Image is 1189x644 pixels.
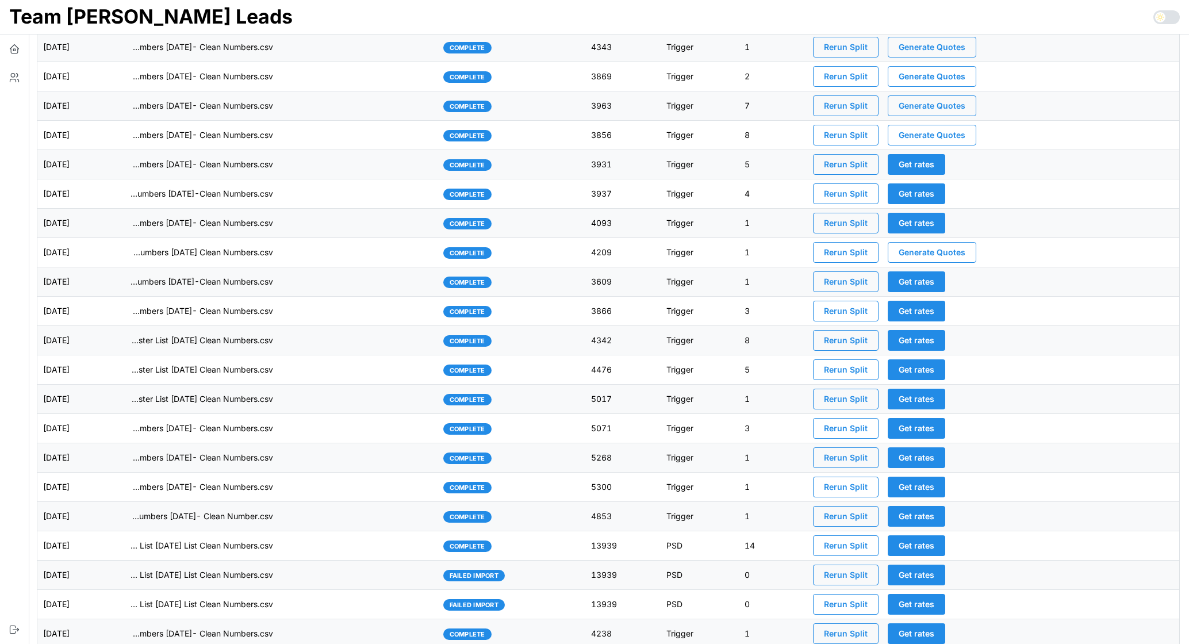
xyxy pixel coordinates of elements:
td: Trigger [661,502,738,531]
button: Rerun Split [813,389,879,409]
td: PSD [661,561,738,590]
td: 13939 [585,561,661,590]
button: Rerun Split [813,330,879,351]
td: Trigger [661,443,738,473]
span: failed import [450,600,498,610]
button: Get rates [888,418,945,439]
button: Rerun Split [813,535,879,556]
button: Rerun Split [813,477,879,497]
td: [DATE] [37,91,124,121]
button: Get rates [888,477,945,497]
span: Rerun Split [824,301,868,321]
td: 1 [739,238,807,267]
p: imports/[PERSON_NAME]/1750775038466-TU Master List With Numbers [DATE]- Clean Numbers.csv [129,217,273,229]
span: Rerun Split [824,507,868,526]
td: 2 [739,62,807,91]
span: Rerun Split [824,624,868,643]
td: Trigger [661,326,738,355]
td: 5017 [585,385,661,414]
td: [DATE] [37,267,124,297]
span: complete [450,306,485,317]
span: complete [450,131,485,141]
td: Trigger [661,355,738,385]
td: Trigger [661,121,738,150]
td: Trigger [661,33,738,62]
td: 1 [739,502,807,531]
span: Rerun Split [824,184,868,204]
td: 1 [739,385,807,414]
td: [DATE] [37,473,124,502]
td: 5300 [585,473,661,502]
span: Rerun Split [824,243,868,262]
p: imports/[PERSON_NAME]/1749567386736-TU Master List With Numbers [DATE]- Clean Number.csv [129,511,273,522]
button: Get rates [888,594,945,615]
span: Rerun Split [824,419,868,438]
span: Rerun Split [824,213,868,233]
p: imports/[PERSON_NAME]/1750697214363-TU Master List With Numbers [DATE] Clean Numbers.csv [129,247,273,258]
span: Get rates [899,155,934,174]
td: [DATE] [37,121,124,150]
button: Rerun Split [813,95,879,116]
button: Get rates [888,213,945,233]
td: 3609 [585,267,661,297]
td: [DATE] [37,385,124,414]
td: [DATE] [37,150,124,179]
p: imports/[PERSON_NAME]/1751379100423-TU Master List With Numbers [DATE]- Clean Numbers.csv [129,71,273,82]
td: 4093 [585,209,661,238]
button: Rerun Split [813,154,879,175]
td: 8 [739,121,807,150]
td: [DATE] [37,62,124,91]
td: 3 [739,414,807,443]
button: Get rates [888,301,945,321]
p: imports/[PERSON_NAME]/1750345713303-TU Master List With Numbers [DATE]- Clean Numbers.csv [129,305,273,317]
td: 3856 [585,121,661,150]
td: 1 [739,443,807,473]
button: Rerun Split [813,213,879,233]
td: [DATE] [37,179,124,209]
td: Trigger [661,150,738,179]
td: [DATE] [37,209,124,238]
td: Trigger [661,414,738,443]
span: Rerun Split [824,389,868,409]
span: Rerun Split [824,565,868,585]
span: complete [450,394,485,405]
span: Rerun Split [824,37,868,57]
span: complete [450,43,485,53]
p: imports/[PERSON_NAME]/1750255554212-TU Master List [DATE] Clean Numbers.csv [129,335,273,346]
span: failed import [450,570,498,581]
td: 1 [739,267,807,297]
span: Get rates [899,595,934,614]
td: 14 [739,531,807,561]
td: 5 [739,355,807,385]
td: 3937 [585,179,661,209]
td: 3866 [585,297,661,326]
span: Rerun Split [824,96,868,116]
p: imports/[PERSON_NAME]/1750860849714-TU Master List With Numbers [DATE]-Clean Numbers.csv [129,188,273,200]
span: complete [450,453,485,463]
span: Get rates [899,272,934,292]
td: 1 [739,473,807,502]
button: Get rates [888,389,945,409]
span: Rerun Split [824,536,868,555]
p: imports/[PERSON_NAME]/1750171058594-TU Master List [DATE] Clean Numbers.csv [129,364,273,375]
td: 4 [739,179,807,209]
td: [DATE] [37,531,124,561]
td: Trigger [661,267,738,297]
td: 0 [739,561,807,590]
button: Rerun Split [813,623,879,644]
span: Get rates [899,389,934,409]
p: imports/[PERSON_NAME]/1749745492974-TU Master List With Numbers [DATE]- Clean Numbers.csv [129,452,273,463]
span: Rerun Split [824,360,868,379]
span: Get rates [899,184,934,204]
span: complete [450,512,485,522]
span: Get rates [899,448,934,467]
p: imports/[PERSON_NAME]/1749501012815-TU VA IRRRL Master List [DATE] List Clean Numbers.csv [129,599,273,610]
p: imports/[PERSON_NAME]/1749650905389-TU Master List With Numbers [DATE]- Clean Numbers.csv [129,481,273,493]
button: Rerun Split [813,447,879,468]
td: [DATE] [37,326,124,355]
td: 1 [739,209,807,238]
td: [DATE] [37,443,124,473]
button: Get rates [888,535,945,556]
span: Get rates [899,419,934,438]
span: Generate Quotes [899,243,965,262]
